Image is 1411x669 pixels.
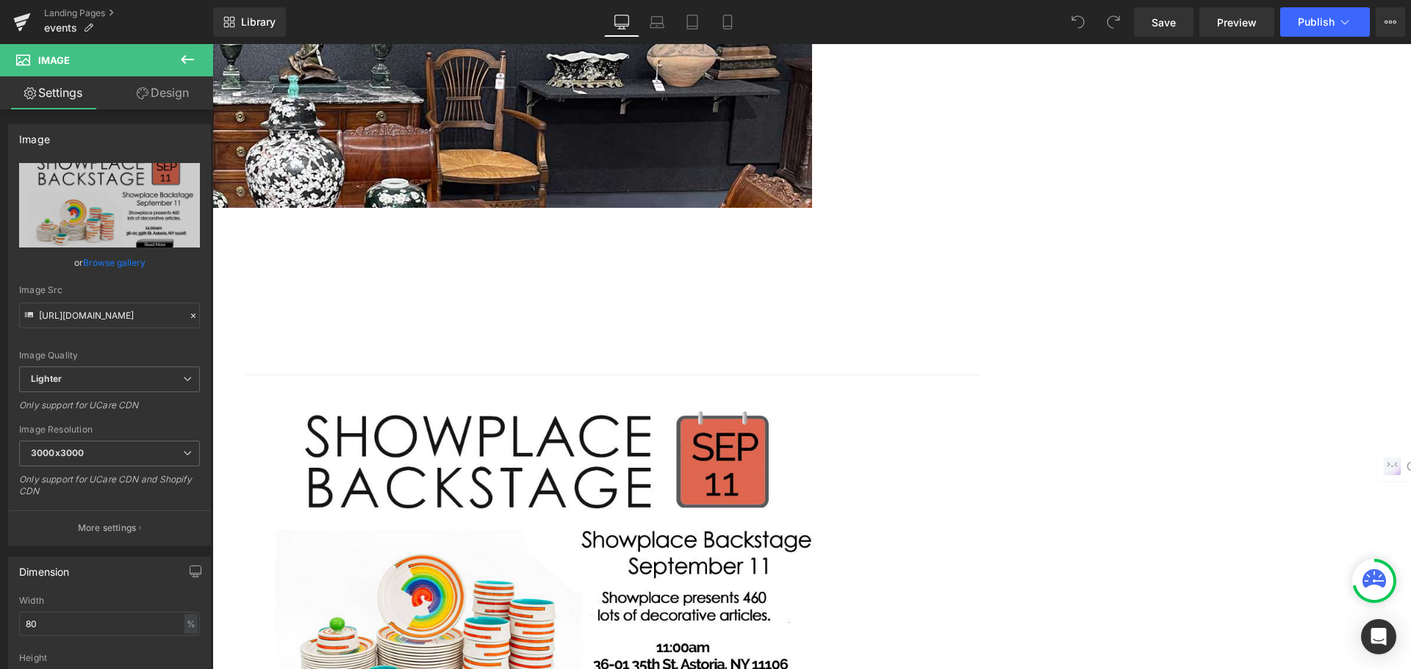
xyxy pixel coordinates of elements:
[1361,619,1396,654] div: Open Intercom Messenger
[31,447,84,458] b: 3000x3000
[213,7,286,37] a: New Library
[9,510,210,545] button: More settings
[19,350,200,361] div: Image Quality
[1376,7,1405,37] button: More
[19,557,70,578] div: Dimension
[1063,7,1093,37] button: Undo
[1280,7,1370,37] button: Publish
[44,22,77,34] span: events
[639,7,675,37] a: Laptop
[1152,15,1176,30] span: Save
[19,303,200,328] input: Link
[78,521,137,535] p: More settings
[1298,16,1335,28] span: Publish
[19,285,200,295] div: Image Src
[83,250,146,275] a: Browse gallery
[604,7,639,37] a: Desktop
[38,54,70,66] span: Image
[44,7,213,19] a: Landing Pages
[19,255,200,270] div: or
[19,474,200,507] div: Only support for UCare CDN and Shopify CDN
[1217,15,1257,30] span: Preview
[675,7,710,37] a: Tablet
[19,125,50,145] div: Image
[109,76,216,109] a: Design
[710,7,745,37] a: Mobile
[1099,7,1128,37] button: Redo
[19,612,200,636] input: auto
[31,373,62,384] b: Lighter
[19,399,200,421] div: Only support for UCare CDN
[241,15,276,29] span: Library
[19,424,200,435] div: Image Resolution
[19,596,200,606] div: Width
[19,653,200,663] div: Height
[1199,7,1274,37] a: Preview
[184,614,198,634] div: %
